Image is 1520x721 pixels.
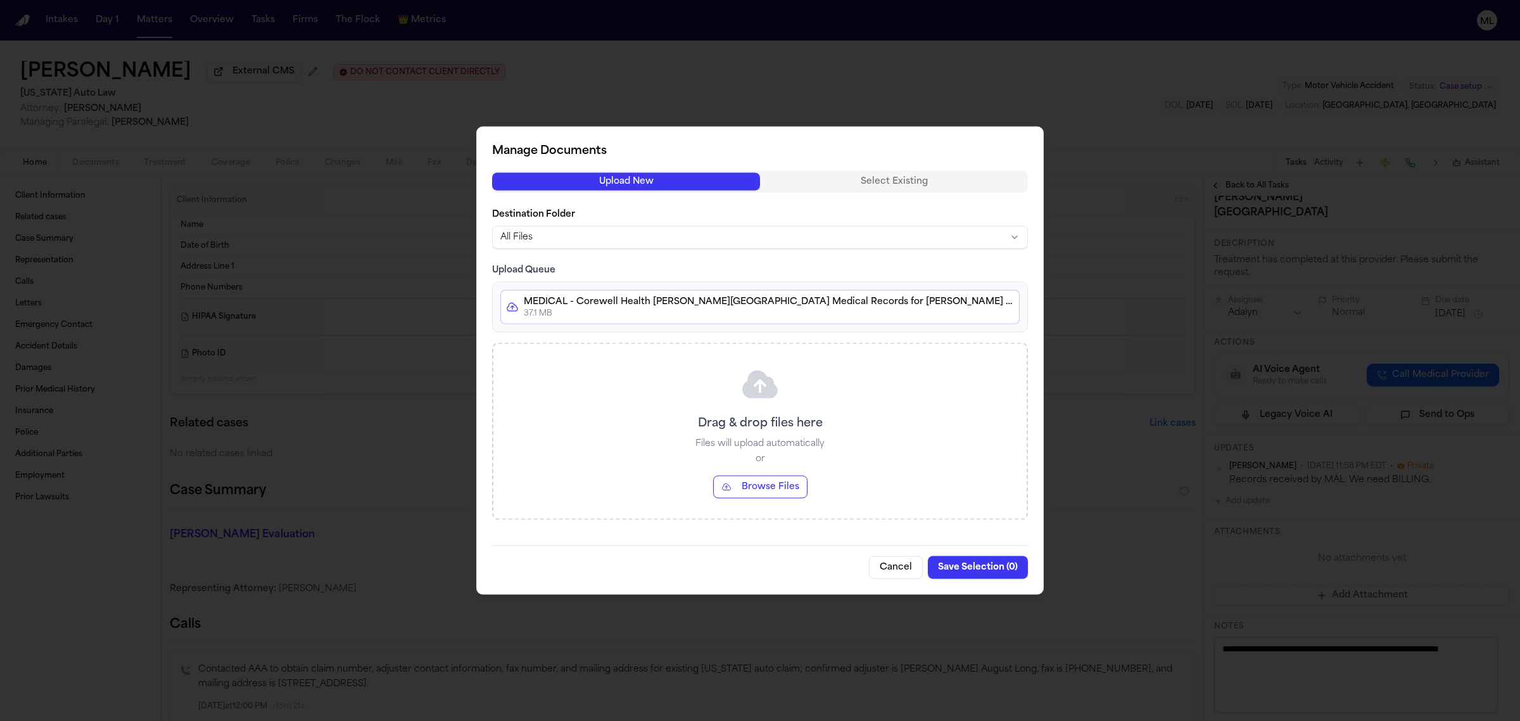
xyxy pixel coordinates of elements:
label: Destination Folder [492,208,1028,221]
p: MEDICAL - Corewell Health [PERSON_NAME][GEOGRAPHIC_DATA] Medical Records for [PERSON_NAME] Receiv... [524,296,1014,309]
button: Browse Files [713,476,807,499]
h3: Upload Queue [492,264,1028,277]
h2: Manage Documents [492,143,1028,160]
button: Upload New [492,173,760,191]
p: 37.1 MB [524,309,1014,319]
p: Drag & drop files here [698,415,823,433]
p: or [756,453,765,466]
button: Cancel [869,556,923,579]
p: Files will upload automatically [695,438,825,450]
button: Save Selection (0) [928,556,1028,579]
button: Select Existing [760,173,1028,191]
